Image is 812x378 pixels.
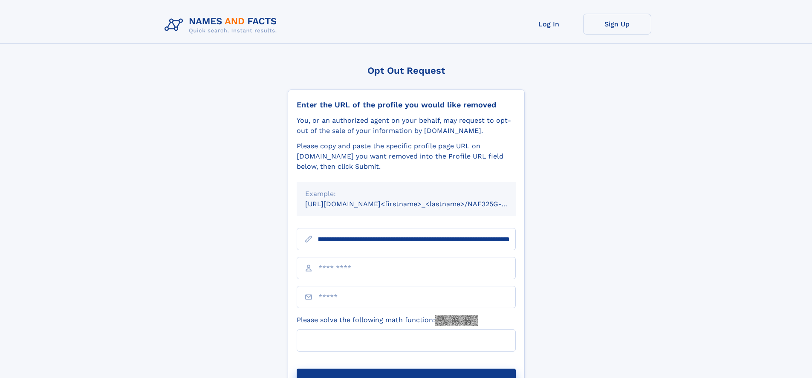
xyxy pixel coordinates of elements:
[161,14,284,37] img: Logo Names and Facts
[583,14,651,35] a: Sign Up
[288,65,525,76] div: Opt Out Request
[297,100,516,110] div: Enter the URL of the profile you would like removed
[297,315,478,326] label: Please solve the following math function:
[297,115,516,136] div: You, or an authorized agent on your behalf, may request to opt-out of the sale of your informatio...
[305,189,507,199] div: Example:
[515,14,583,35] a: Log In
[297,141,516,172] div: Please copy and paste the specific profile page URL on [DOMAIN_NAME] you want removed into the Pr...
[305,200,532,208] small: [URL][DOMAIN_NAME]<firstname>_<lastname>/NAF325G-xxxxxxxx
